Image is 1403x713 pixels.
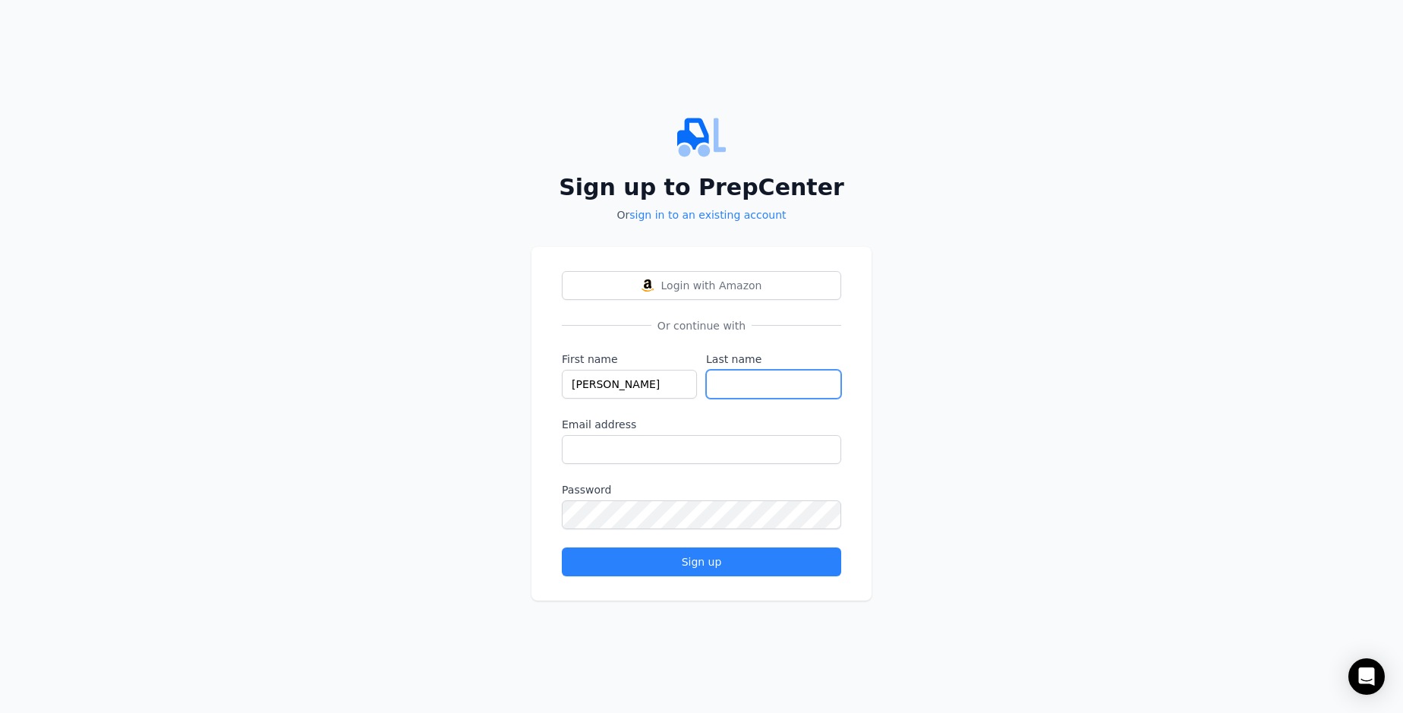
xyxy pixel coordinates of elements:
[706,352,841,367] label: Last name
[575,554,828,569] div: Sign up
[1348,658,1385,695] div: Open Intercom Messenger
[562,271,841,300] button: Login with AmazonLogin with Amazon
[531,113,872,162] img: PrepCenter
[642,279,654,292] img: Login with Amazon
[629,209,786,221] a: sign in to an existing account
[562,352,697,367] label: First name
[531,207,872,222] p: Or
[562,547,841,576] button: Sign up
[562,417,841,432] label: Email address
[562,482,841,497] label: Password
[531,174,872,201] h2: Sign up to PrepCenter
[661,278,762,293] span: Login with Amazon
[651,318,752,333] span: Or continue with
